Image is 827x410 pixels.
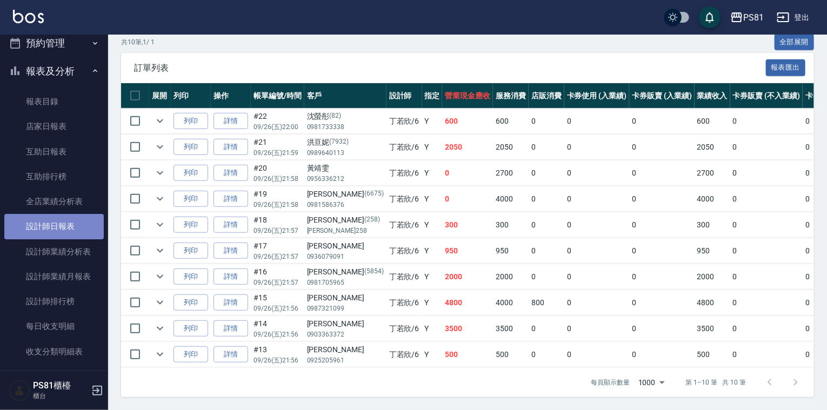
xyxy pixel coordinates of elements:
button: expand row [152,113,168,129]
td: 0 [730,264,803,290]
td: 0 [629,264,695,290]
td: 0 [529,186,564,212]
td: 2050 [442,135,493,160]
button: expand row [152,139,168,155]
td: 300 [493,212,529,238]
p: 共 10 筆, 1 / 1 [121,37,155,47]
button: PS81 [726,6,768,29]
th: 卡券販賣 (不入業績) [730,83,803,109]
p: 09/26 (五) 21:56 [254,355,302,365]
button: 預約管理 [4,29,104,57]
th: 設計師 [386,83,422,109]
td: 0 [564,264,630,290]
p: 0956336212 [307,174,384,184]
a: 詳情 [214,165,248,182]
p: (6675) [364,189,384,200]
p: 櫃台 [33,391,88,401]
td: 0 [730,186,803,212]
td: #18 [251,212,304,238]
span: 訂單列表 [134,63,766,73]
td: 丁若欣 /6 [386,186,422,212]
td: 丁若欣 /6 [386,135,422,160]
td: 0 [564,109,630,134]
td: 0 [529,238,564,264]
th: 帳單編號/時間 [251,83,304,109]
td: 500 [695,342,730,367]
button: 列印 [174,217,208,233]
td: 4000 [493,290,529,315]
button: 登出 [772,8,814,28]
p: 0981733338 [307,122,384,132]
td: 0 [529,316,564,341]
th: 展開 [149,83,171,109]
td: 600 [442,109,493,134]
td: 丁若欣 /6 [386,316,422,341]
td: 丁若欣 /6 [386,160,422,186]
p: 第 1–10 筆 共 10 筆 [686,378,746,387]
td: 0 [629,238,695,264]
td: 2700 [695,160,730,186]
th: 業績收入 [695,83,730,109]
div: 沈螢彤 [307,111,384,122]
td: 0 [564,212,630,238]
p: 0981586376 [307,200,384,210]
th: 卡券販賣 (入業績) [629,83,695,109]
th: 服務消費 [493,83,529,109]
td: 0 [629,109,695,134]
td: 丁若欣 /6 [386,264,422,290]
td: 丁若欣 /6 [386,212,422,238]
td: 0 [529,135,564,160]
a: 詳情 [214,320,248,337]
td: 0 [629,290,695,315]
button: 列印 [174,243,208,259]
a: 設計師日報表 [4,214,104,239]
td: 950 [695,238,730,264]
td: 2050 [695,135,730,160]
p: [PERSON_NAME]258 [307,226,384,236]
td: 丁若欣 /6 [386,238,422,264]
div: 1000 [634,368,669,397]
td: 0 [564,316,630,341]
td: 3500 [695,316,730,341]
td: 0 [564,135,630,160]
td: 2000 [695,264,730,290]
td: Y [422,135,443,160]
div: [PERSON_NAME] [307,189,384,200]
td: 300 [695,212,730,238]
td: 4800 [442,290,493,315]
a: 設計師業績分析表 [4,239,104,264]
p: 09/26 (五) 21:58 [254,174,302,184]
td: 0 [629,135,695,160]
td: Y [422,212,443,238]
div: [PERSON_NAME] [307,240,384,252]
td: 950 [493,238,529,264]
div: [PERSON_NAME] [307,214,384,226]
td: 0 [629,316,695,341]
p: 09/26 (五) 21:56 [254,304,302,313]
a: 互助排行榜 [4,164,104,189]
div: 洪亘妮 [307,137,384,148]
td: 2000 [493,264,529,290]
td: 0 [730,135,803,160]
td: 4800 [695,290,730,315]
td: #15 [251,290,304,315]
th: 客戶 [304,83,386,109]
button: 列印 [174,346,208,363]
button: 報表匯出 [766,59,806,76]
td: 0 [730,290,803,315]
button: save [699,6,721,28]
td: 0 [529,212,564,238]
td: Y [422,316,443,341]
td: #19 [251,186,304,212]
p: 0987321099 [307,304,384,313]
td: 4000 [695,186,730,212]
td: 600 [695,109,730,134]
div: [PERSON_NAME] [307,266,384,278]
p: 09/26 (五) 21:56 [254,330,302,339]
a: 店家日報表 [4,114,104,139]
td: 500 [442,342,493,367]
button: 列印 [174,268,208,285]
td: 0 [564,238,630,264]
a: 詳情 [214,346,248,363]
a: 全店業績分析表 [4,189,104,214]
